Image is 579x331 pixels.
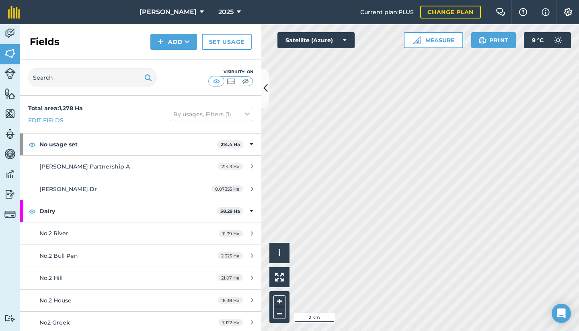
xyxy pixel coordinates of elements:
strong: No usage set [39,134,217,155]
span: No.2 Bull Pen [39,252,78,259]
span: No.2 River [39,230,68,237]
button: + [273,295,285,307]
a: Change plan [420,6,481,19]
a: Edit fields [28,116,64,125]
span: No.2 House [39,297,72,304]
div: Dairy58.28 Ha [20,200,261,222]
button: By usages, Filters (1) [170,108,253,121]
button: Satellite (Azure) [277,32,355,48]
img: svg+xml;base64,PHN2ZyB4bWxucz0iaHR0cDovL3d3dy53My5vcmcvMjAwMC9zdmciIHdpZHRoPSI1MCIgaGVpZ2h0PSI0MC... [240,77,250,85]
a: No.2 Bull Pen2.323 Ha [20,245,261,267]
img: svg+xml;base64,PD94bWwgdmVyc2lvbj0iMS4wIiBlbmNvZGluZz0idXRmLTgiPz4KPCEtLSBHZW5lcmF0b3I6IEFkb2JlIE... [4,188,16,200]
span: [PERSON_NAME] [140,7,197,17]
span: 11.39 Ha [219,230,243,237]
img: A question mark icon [518,8,528,16]
a: [PERSON_NAME] Dr0.07355 Ha [20,178,261,200]
h2: Fields [30,35,60,48]
img: Ruler icon [413,36,421,44]
span: 9 ° C [532,32,544,48]
img: svg+xml;base64,PHN2ZyB4bWxucz0iaHR0cDovL3d3dy53My5vcmcvMjAwMC9zdmciIHdpZHRoPSIxNCIgaGVpZ2h0PSIyNC... [158,37,163,47]
img: svg+xml;base64,PHN2ZyB4bWxucz0iaHR0cDovL3d3dy53My5vcmcvMjAwMC9zdmciIHdpZHRoPSI1NiIgaGVpZ2h0PSI2MC... [4,47,16,60]
img: svg+xml;base64,PD94bWwgdmVyc2lvbj0iMS4wIiBlbmNvZGluZz0idXRmLTgiPz4KPCEtLSBHZW5lcmF0b3I6IEFkb2JlIE... [4,128,16,140]
span: 214.3 Ha [218,163,243,170]
span: No.2 Hill [39,274,63,282]
span: Current plan : PLUS [360,8,414,16]
img: svg+xml;base64,PD94bWwgdmVyc2lvbj0iMS4wIiBlbmNvZGluZz0idXRmLTgiPz4KPCEtLSBHZW5lcmF0b3I6IEFkb2JlIE... [4,168,16,180]
strong: 214.4 Ha [221,142,240,147]
button: 9 °C [524,32,571,48]
strong: Dairy [39,200,217,222]
img: svg+xml;base64,PHN2ZyB4bWxucz0iaHR0cDovL3d3dy53My5vcmcvMjAwMC9zdmciIHdpZHRoPSIxOSIgaGVpZ2h0PSIyNC... [144,73,152,82]
div: Open Intercom Messenger [552,304,571,323]
img: svg+xml;base64,PHN2ZyB4bWxucz0iaHR0cDovL3d3dy53My5vcmcvMjAwMC9zdmciIHdpZHRoPSIxOSIgaGVpZ2h0PSIyNC... [478,35,486,45]
img: svg+xml;base64,PD94bWwgdmVyc2lvbj0iMS4wIiBlbmNvZGluZz0idXRmLTgiPz4KPCEtLSBHZW5lcmF0b3I6IEFkb2JlIE... [4,68,16,79]
span: [PERSON_NAME] Dr [39,185,97,193]
img: svg+xml;base64,PD94bWwgdmVyc2lvbj0iMS4wIiBlbmNvZGluZz0idXRmLTgiPz4KPCEtLSBHZW5lcmF0b3I6IEFkb2JlIE... [4,27,16,39]
img: fieldmargin Logo [8,6,20,19]
strong: 58.28 Ha [220,208,240,214]
img: svg+xml;base64,PD94bWwgdmVyc2lvbj0iMS4wIiBlbmNvZGluZz0idXRmLTgiPz4KPCEtLSBHZW5lcmF0b3I6IEFkb2JlIE... [4,315,16,322]
span: 16.38 Ha [218,297,243,304]
div: Visibility: On [208,69,253,75]
span: 7.122 Ha [218,319,243,326]
img: svg+xml;base64,PD94bWwgdmVyc2lvbj0iMS4wIiBlbmNvZGluZz0idXRmLTgiPz4KPCEtLSBHZW5lcmF0b3I6IEFkb2JlIE... [4,209,16,220]
img: svg+xml;base64,PHN2ZyB4bWxucz0iaHR0cDovL3d3dy53My5vcmcvMjAwMC9zdmciIHdpZHRoPSIxNyIgaGVpZ2h0PSIxNy... [542,7,550,17]
span: No2 Greek [39,319,70,326]
strong: Total area : 1,278 Ha [28,105,83,112]
button: – [273,307,285,319]
img: svg+xml;base64,PHN2ZyB4bWxucz0iaHR0cDovL3d3dy53My5vcmcvMjAwMC9zdmciIHdpZHRoPSI1NiIgaGVpZ2h0PSI2MC... [4,108,16,120]
a: [PERSON_NAME] Partnership A214.3 Ha [20,156,261,177]
img: svg+xml;base64,PHN2ZyB4bWxucz0iaHR0cDovL3d3dy53My5vcmcvMjAwMC9zdmciIHdpZHRoPSI1NiIgaGVpZ2h0PSI2MC... [4,88,16,100]
a: No.2 Hill21.07 Ha [20,267,261,289]
span: 21.07 Ha [218,274,243,281]
span: 2025 [218,7,234,17]
a: No.2 River11.39 Ha [20,222,261,244]
span: i [278,248,281,258]
img: svg+xml;base64,PHN2ZyB4bWxucz0iaHR0cDovL3d3dy53My5vcmcvMjAwMC9zdmciIHdpZHRoPSIxOCIgaGVpZ2h0PSIyNC... [29,140,36,149]
button: Add [150,34,197,50]
img: svg+xml;base64,PHN2ZyB4bWxucz0iaHR0cDovL3d3dy53My5vcmcvMjAwMC9zdmciIHdpZHRoPSI1MCIgaGVpZ2h0PSI0MC... [226,77,236,85]
button: Print [471,32,516,48]
img: svg+xml;base64,PD94bWwgdmVyc2lvbj0iMS4wIiBlbmNvZGluZz0idXRmLTgiPz4KPCEtLSBHZW5lcmF0b3I6IEFkb2JlIE... [4,148,16,160]
span: [PERSON_NAME] Partnership A [39,163,130,170]
div: No usage set214.4 Ha [20,134,261,155]
img: svg+xml;base64,PHN2ZyB4bWxucz0iaHR0cDovL3d3dy53My5vcmcvMjAwMC9zdmciIHdpZHRoPSI1MCIgaGVpZ2h0PSI0MC... [211,77,222,85]
button: Measure [404,32,463,48]
img: Four arrows, one pointing top left, one top right, one bottom right and the last bottom left [275,273,284,282]
img: A cog icon [563,8,573,16]
a: No.2 House16.38 Ha [20,290,261,311]
button: i [269,243,289,263]
input: Search [28,68,157,87]
a: Set usage [202,34,252,50]
img: svg+xml;base64,PD94bWwgdmVyc2lvbj0iMS4wIiBlbmNvZGluZz0idXRmLTgiPz4KPCEtLSBHZW5lcmF0b3I6IEFkb2JlIE... [550,32,566,48]
img: Two speech bubbles overlapping with the left bubble in the forefront [496,8,505,16]
span: 0.07355 Ha [211,185,243,192]
span: 2.323 Ha [218,252,243,259]
img: svg+xml;base64,PHN2ZyB4bWxucz0iaHR0cDovL3d3dy53My5vcmcvMjAwMC9zdmciIHdpZHRoPSIxOCIgaGVpZ2h0PSIyNC... [29,206,36,216]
